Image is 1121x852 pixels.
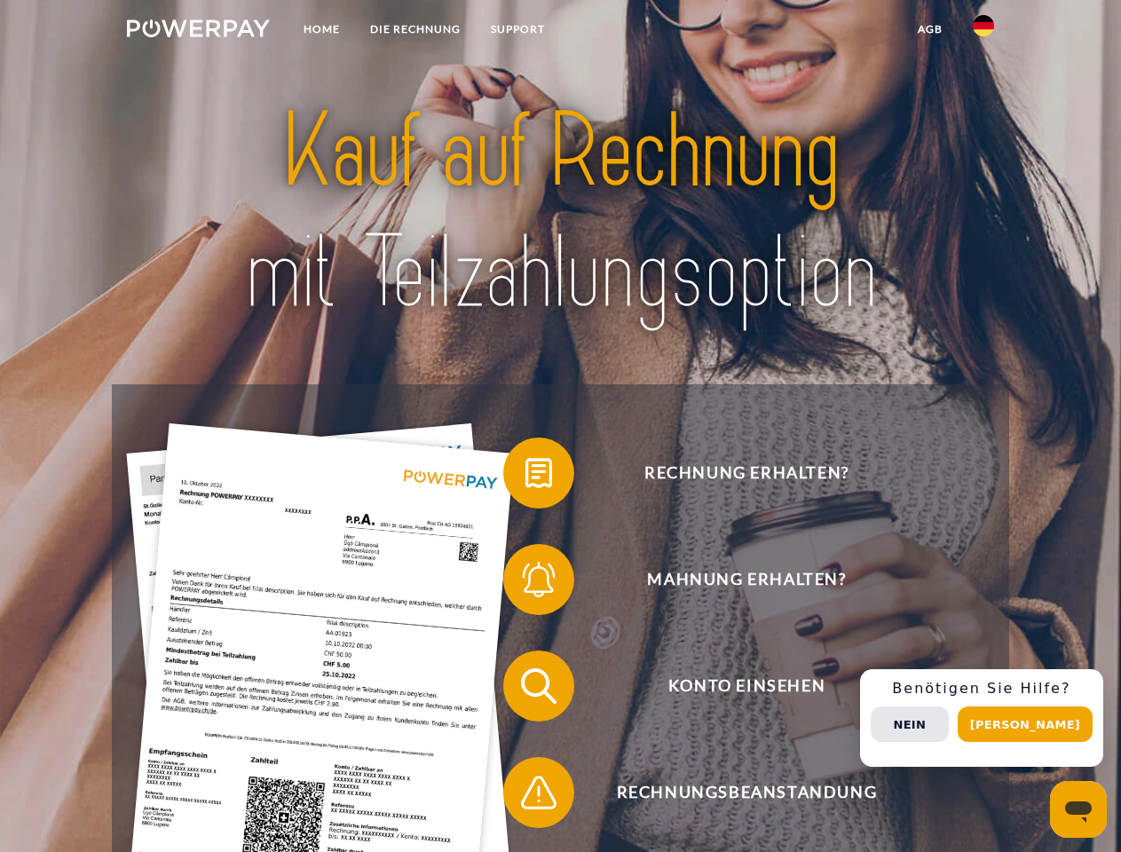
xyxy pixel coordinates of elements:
span: Rechnung erhalten? [529,438,964,509]
a: Home [288,13,355,45]
button: [PERSON_NAME] [958,706,1093,742]
button: Nein [871,706,949,742]
button: Konto einsehen [503,651,965,722]
button: Rechnung erhalten? [503,438,965,509]
span: Mahnung erhalten? [529,544,964,615]
a: DIE RECHNUNG [355,13,476,45]
img: logo-powerpay-white.svg [127,20,270,37]
h3: Benötigen Sie Hilfe? [871,680,1093,698]
a: agb [903,13,958,45]
img: qb_bell.svg [517,557,561,602]
iframe: Schaltfläche zum Öffnen des Messaging-Fensters [1050,781,1107,838]
img: qb_warning.svg [517,770,561,815]
img: de [973,15,994,36]
img: qb_bill.svg [517,451,561,495]
img: title-powerpay_de.svg [170,85,951,340]
a: SUPPORT [476,13,560,45]
img: qb_search.svg [517,664,561,708]
div: Schnellhilfe [860,669,1103,767]
span: Rechnungsbeanstandung [529,757,964,828]
button: Rechnungsbeanstandung [503,757,965,828]
span: Konto einsehen [529,651,964,722]
button: Mahnung erhalten? [503,544,965,615]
